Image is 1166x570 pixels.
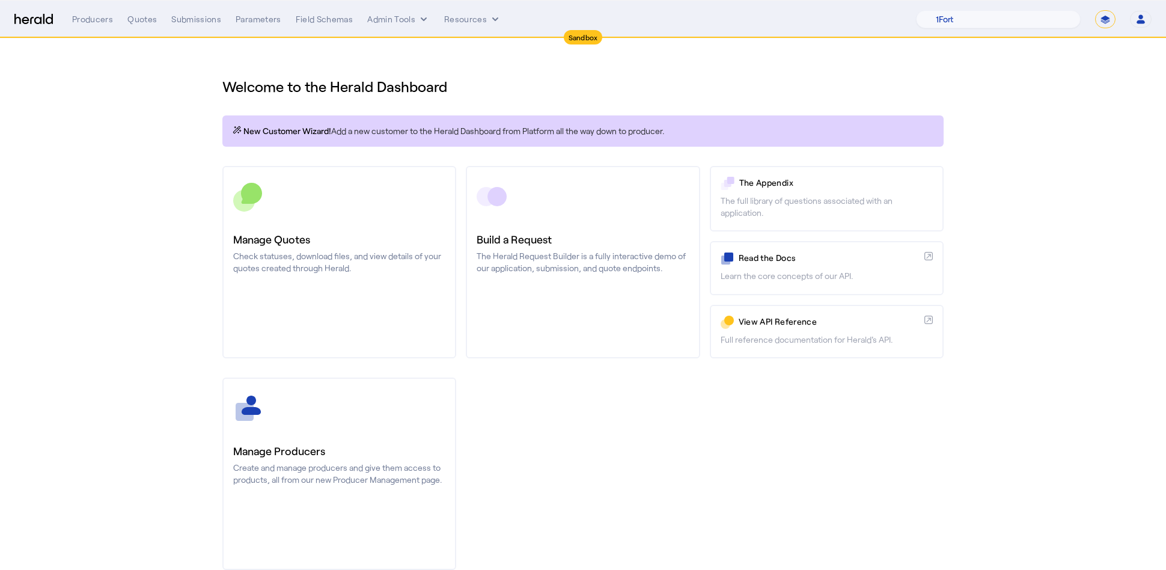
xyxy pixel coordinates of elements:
[710,166,944,231] a: The AppendixThe full library of questions associated with an application.
[233,462,445,486] p: Create and manage producers and give them access to products, all from our new Producer Managemen...
[171,13,221,25] div: Submissions
[477,231,689,248] h3: Build a Request
[367,13,430,25] button: internal dropdown menu
[233,250,445,274] p: Check statuses, download files, and view details of your quotes created through Herald.
[739,252,920,264] p: Read the Docs
[233,231,445,248] h3: Manage Quotes
[444,13,501,25] button: Resources dropdown menu
[466,166,700,358] a: Build a RequestThe Herald Request Builder is a fully interactive demo of our application, submiss...
[222,166,456,358] a: Manage QuotesCheck statuses, download files, and view details of your quotes created through Herald.
[721,270,933,282] p: Learn the core concepts of our API.
[243,125,331,137] span: New Customer Wizard!
[710,305,944,358] a: View API ReferenceFull reference documentation for Herald's API.
[710,241,944,295] a: Read the DocsLearn the core concepts of our API.
[233,443,445,459] h3: Manage Producers
[721,195,933,219] p: The full library of questions associated with an application.
[232,125,934,137] p: Add a new customer to the Herald Dashboard from Platform all the way down to producer.
[222,378,456,570] a: Manage ProducersCreate and manage producers and give them access to products, all from our new Pr...
[739,177,933,189] p: The Appendix
[222,77,944,96] h1: Welcome to the Herald Dashboard
[564,30,603,44] div: Sandbox
[477,250,689,274] p: The Herald Request Builder is a fully interactive demo of our application, submission, and quote ...
[72,13,113,25] div: Producers
[236,13,281,25] div: Parameters
[739,316,920,328] p: View API Reference
[127,13,157,25] div: Quotes
[721,334,933,346] p: Full reference documentation for Herald's API.
[296,13,353,25] div: Field Schemas
[14,14,53,25] img: Herald Logo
